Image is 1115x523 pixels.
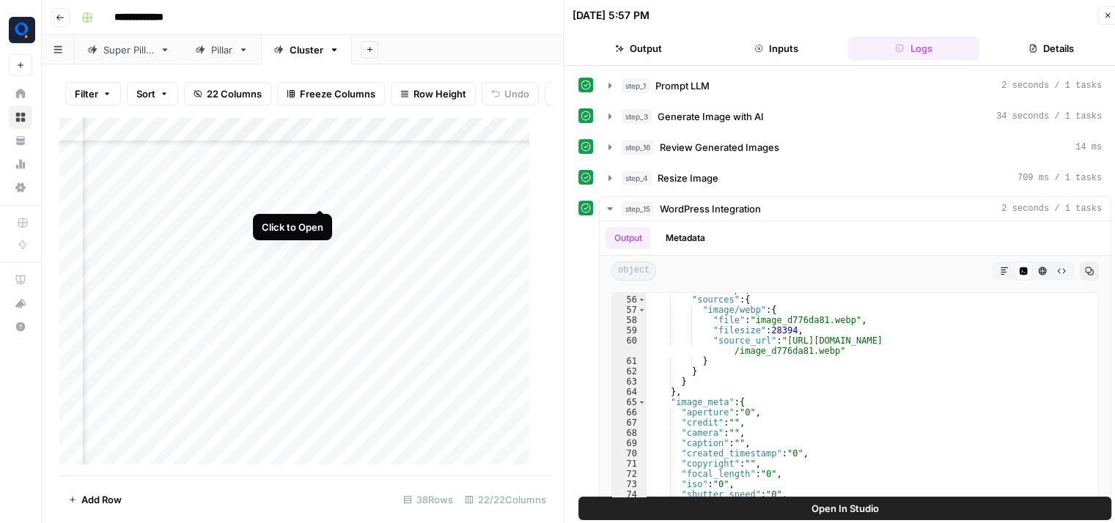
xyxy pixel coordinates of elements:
[397,488,459,511] div: 38 Rows
[9,268,32,292] a: AirOps Academy
[612,315,647,325] div: 58
[136,86,155,101] span: Sort
[606,227,651,249] button: Output
[9,292,32,315] button: What's new?
[573,37,704,60] button: Output
[996,110,1102,123] span: 34 seconds / 1 tasks
[9,129,32,152] a: Your Data
[1018,171,1102,185] span: 709 ms / 1 tasks
[103,42,154,57] div: Super Pillar
[848,37,980,60] button: Logs
[638,294,646,305] span: Toggle code folding, rows 56 through 62
[211,42,232,57] div: Pillar
[612,325,647,335] div: 59
[277,82,385,105] button: Freeze Columns
[658,171,718,185] span: Resize Image
[300,86,375,101] span: Freeze Columns
[482,82,539,105] button: Undo
[612,448,647,459] div: 70
[9,82,32,105] a: Home
[612,469,647,479] div: 72
[573,8,650,23] div: [DATE] 5:57 PM
[9,105,32,129] a: Browse
[612,479,647,489] div: 73
[612,428,647,438] div: 68
[262,220,323,234] div: Click to Open
[812,501,879,516] span: Open In Studio
[207,86,262,101] span: 22 Columns
[612,489,647,500] div: 74
[612,366,647,377] div: 62
[622,201,654,216] span: step_15
[612,356,647,366] div: 61
[612,407,647,418] div: 66
[612,305,647,315] div: 57
[655,78,710,93] span: Prompt LLM
[600,166,1111,190] button: 709 ms / 1 tasks
[413,86,466,101] span: Row Height
[612,294,647,305] div: 56
[9,152,32,176] a: Usage
[611,261,656,281] span: object
[9,12,32,48] button: Workspace: Qubit - SEO
[183,35,261,64] a: Pillar
[10,292,32,314] div: What's new?
[1001,79,1102,92] span: 2 seconds / 1 tasks
[660,201,761,216] span: WordPress Integration
[638,305,646,315] span: Toggle code folding, rows 57 through 61
[612,335,647,356] div: 60
[65,82,121,105] button: Filter
[1001,202,1102,215] span: 2 seconds / 1 tasks
[612,418,647,428] div: 67
[600,105,1111,128] button: 34 seconds / 1 tasks
[660,140,779,155] span: Review Generated Images
[658,109,764,124] span: Generate Image with AI
[600,197,1111,220] button: 2 seconds / 1 tasks
[459,488,552,511] div: 22/22 Columns
[9,176,32,199] a: Settings
[578,497,1111,520] button: Open In Studio
[9,315,32,338] button: Help + Support
[391,82,476,105] button: Row Height
[612,459,647,469] div: 71
[622,171,652,185] span: step_4
[59,488,130,511] button: Add Row
[612,397,647,407] div: 65
[261,35,352,64] a: Cluster
[600,136,1111,159] button: 14 ms
[622,109,652,124] span: step_3
[1075,141,1102,154] span: 14 ms
[75,86,98,101] span: Filter
[612,438,647,448] div: 69
[81,492,122,507] span: Add Row
[75,35,183,64] a: Super Pillar
[710,37,842,60] button: Inputs
[612,377,647,387] div: 63
[612,387,647,397] div: 64
[290,42,323,57] div: Cluster
[638,397,646,407] span: Toggle code folding, rows 65 through 78
[600,74,1111,97] button: 2 seconds / 1 tasks
[622,78,650,93] span: step_1
[657,227,714,249] button: Metadata
[127,82,178,105] button: Sort
[622,140,654,155] span: step_16
[9,17,35,43] img: Qubit - SEO Logo
[184,82,271,105] button: 22 Columns
[504,86,529,101] span: Undo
